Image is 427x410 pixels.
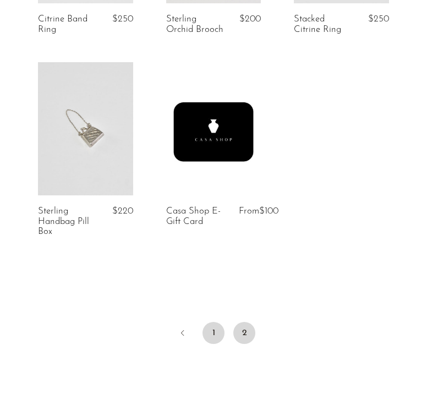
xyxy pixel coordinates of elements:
[166,14,226,35] a: Sterling Orchid Brooch
[112,206,133,216] span: $220
[368,14,389,24] span: $250
[233,322,255,344] span: 2
[259,206,278,216] span: $100
[166,206,226,227] a: Casa Shop E-Gift Card
[112,14,133,24] span: $250
[239,14,261,24] span: $200
[38,14,98,35] a: Citrine Band Ring
[294,14,354,35] a: Stacked Citrine Ring
[172,322,194,346] a: Previous
[202,322,225,344] a: 1
[38,206,98,237] a: Sterling Handbag Pill Box
[239,206,261,227] div: From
